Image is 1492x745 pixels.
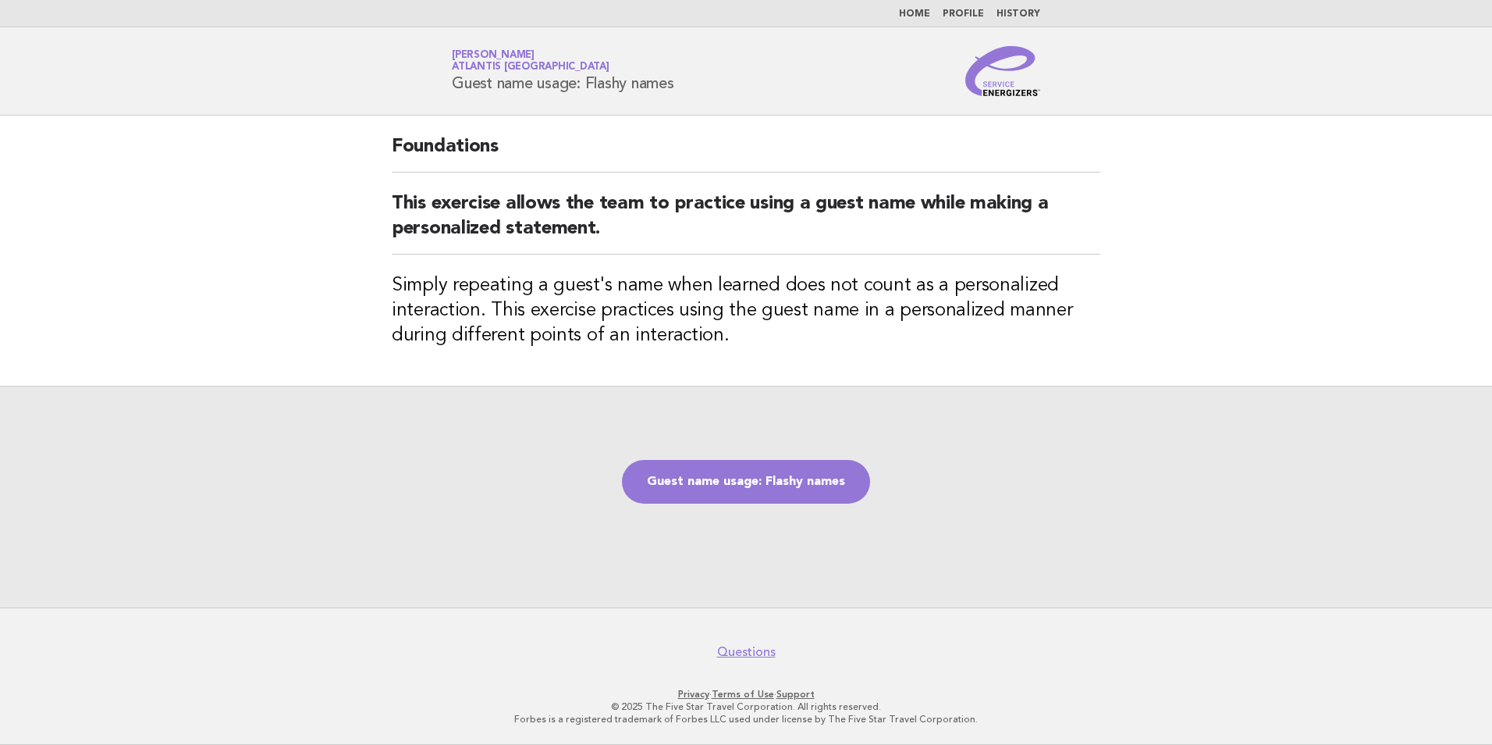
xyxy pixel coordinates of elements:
[392,191,1100,255] h2: This exercise allows the team to practice using a guest name while making a personalized statement.
[452,51,674,91] h1: Guest name usage: Flashy names
[622,460,870,504] a: Guest name usage: Flashy names
[452,62,609,73] span: Atlantis [GEOGRAPHIC_DATA]
[452,50,609,72] a: [PERSON_NAME]Atlantis [GEOGRAPHIC_DATA]
[899,9,930,19] a: Home
[712,689,774,700] a: Terms of Use
[268,713,1224,725] p: Forbes is a registered trademark of Forbes LLC used under license by The Five Star Travel Corpora...
[996,9,1040,19] a: History
[717,644,776,660] a: Questions
[678,689,709,700] a: Privacy
[268,700,1224,713] p: © 2025 The Five Star Travel Corporation. All rights reserved.
[392,273,1100,348] h3: Simply repeating a guest's name when learned does not count as a personalized interaction. This e...
[268,688,1224,700] p: · ·
[392,134,1100,173] h2: Foundations
[943,9,984,19] a: Profile
[776,689,815,700] a: Support
[965,46,1040,96] img: Service Energizers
